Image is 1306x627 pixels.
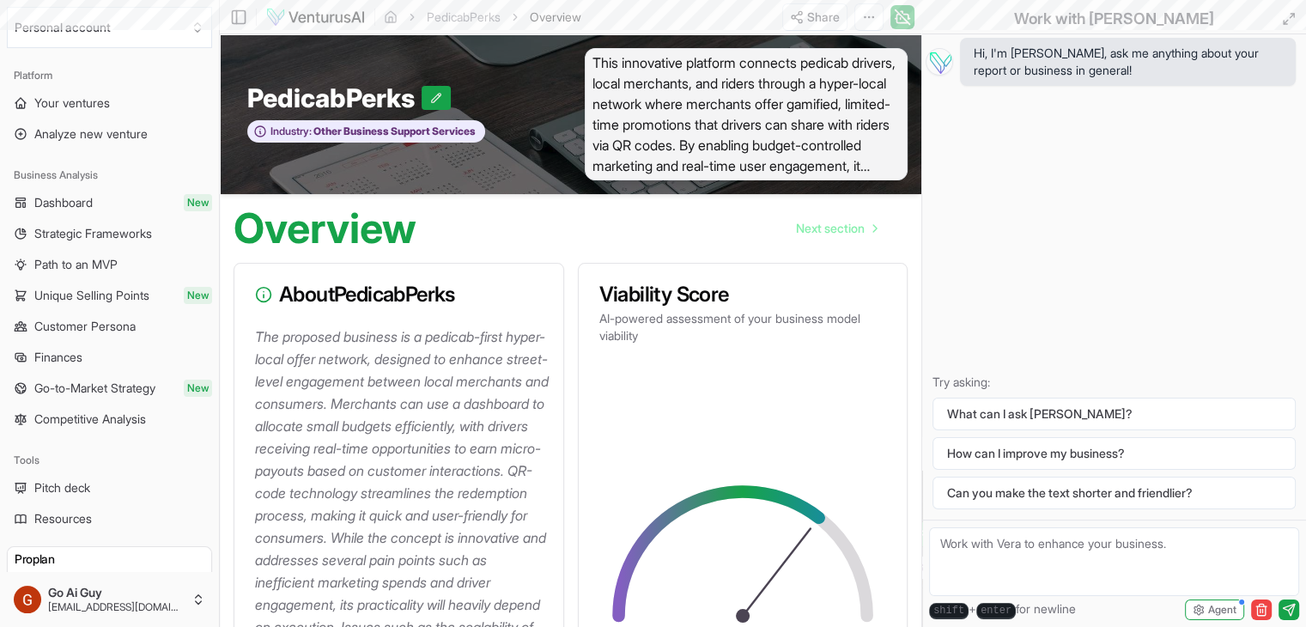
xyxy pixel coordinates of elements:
nav: pagination [782,211,890,246]
span: Dashboard [34,194,93,211]
a: Finances [7,344,212,371]
span: Competitive Analysis [34,411,146,428]
p: Try asking: [932,374,1296,391]
span: Your ventures [34,94,110,112]
div: Business Analysis [7,161,212,189]
button: What can I ask [PERSON_NAME]? [932,398,1296,430]
span: Analyze new venture [34,125,148,143]
h3: Viability Score [599,284,887,305]
span: Go Ai Guy [48,585,185,600]
img: ACg8ocLXo_uCDkdd4UjQl0nb1Qr5rYo2qLhD-JMkRUQg6JFSXGkVaw=s96-c [14,586,41,613]
span: Resources [34,510,92,527]
a: Analyze new venture [7,120,212,148]
span: Path to an MVP [34,256,118,273]
div: Tools [7,447,212,474]
span: Finances [34,349,82,366]
span: 40 / 40 left [159,571,204,585]
span: PedicabPerks [247,82,422,113]
span: Unique Selling Points [34,287,149,304]
span: Hi, I'm [PERSON_NAME], ask me anything about your report or business in general! [974,45,1282,79]
a: Competitive Analysis [7,405,212,433]
a: Pitch deck [7,474,212,502]
h3: About PedicabPerks [255,284,543,305]
button: Agent [1185,600,1244,620]
img: Vera [926,48,953,76]
span: Next section [796,220,865,237]
span: Go-to-Market Strategy [34,380,155,397]
a: Your ventures [7,89,212,117]
kbd: shift [929,603,969,619]
span: New [184,287,212,304]
span: Pitch deck [34,479,90,496]
h1: Overview [234,208,416,249]
span: + for newline [929,600,1076,619]
a: Customer Persona [7,313,212,340]
span: Standard reports [15,571,92,585]
span: Strategic Frameworks [34,225,152,242]
span: Agent [1208,603,1236,617]
span: This innovative platform connects pedicab drivers, local merchants, and riders through a hyper-lo... [585,48,908,180]
a: Path to an MVP [7,251,212,278]
button: Industry:Other Business Support Services [247,120,485,143]
div: Platform [7,62,212,89]
kbd: enter [976,603,1016,619]
a: DashboardNew [7,189,212,216]
button: Go Ai Guy[EMAIL_ADDRESS][DOMAIN_NAME] [7,579,212,620]
span: New [184,380,212,397]
span: Other Business Support Services [312,125,476,138]
a: Unique Selling PointsNew [7,282,212,309]
button: How can I improve my business? [932,437,1296,470]
a: Go to next page [782,211,890,246]
span: Customer Persona [34,318,136,335]
span: Industry: [270,125,312,138]
a: Resources [7,505,212,533]
p: AI-powered assessment of your business model viability [599,310,887,344]
a: Strategic Frameworks [7,220,212,247]
button: Can you make the text shorter and friendlier? [932,477,1296,509]
a: Go-to-Market StrategyNew [7,374,212,402]
span: [EMAIL_ADDRESS][DOMAIN_NAME] [48,600,185,614]
span: New [184,194,212,211]
h3: Pro plan [15,551,204,568]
